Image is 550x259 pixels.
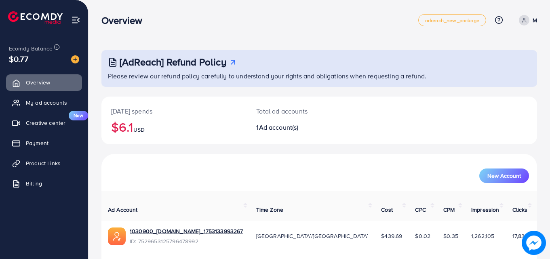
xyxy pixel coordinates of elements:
span: Billing [26,179,42,187]
p: Total ad accounts [256,106,346,116]
span: Cost [381,206,393,214]
span: Overview [26,78,50,86]
span: New [69,111,88,120]
span: ID: 7529653125796478992 [130,237,243,245]
img: menu [71,15,80,25]
a: Billing [6,175,82,192]
span: Ecomdy Balance [9,44,53,53]
span: New Account [487,173,521,179]
span: $439.69 [381,232,402,240]
a: adreach_new_package [418,14,486,26]
p: M [533,15,537,25]
a: Overview [6,74,82,91]
h2: 1 [256,124,346,131]
span: $0.77 [9,53,28,65]
span: Creative center [26,119,65,127]
img: logo [8,11,63,24]
img: image [522,231,546,255]
a: 1030900_[DOMAIN_NAME]_1753133993267 [130,227,243,235]
span: 1,262,105 [471,232,494,240]
span: Ad account(s) [259,123,299,132]
p: [DATE] spends [111,106,237,116]
span: Product Links [26,159,61,167]
img: ic-ads-acc.e4c84228.svg [108,227,126,245]
span: My ad accounts [26,99,67,107]
span: Payment [26,139,48,147]
span: CPM [443,206,455,214]
span: Impression [471,206,499,214]
span: CPC [415,206,426,214]
a: Creative centerNew [6,115,82,131]
span: [GEOGRAPHIC_DATA]/[GEOGRAPHIC_DATA] [256,232,369,240]
span: USD [133,126,145,134]
span: adreach_new_package [425,18,479,23]
h2: $6.1 [111,119,237,135]
img: image [71,55,79,63]
h3: [AdReach] Refund Policy [120,56,226,68]
span: Time Zone [256,206,283,214]
span: $0.35 [443,232,458,240]
button: New Account [479,168,529,183]
a: Product Links [6,155,82,171]
a: My ad accounts [6,95,82,111]
h3: Overview [101,15,149,26]
span: Clicks [512,206,528,214]
span: 17,831 [512,232,527,240]
span: Ad Account [108,206,138,214]
a: Payment [6,135,82,151]
a: M [516,15,537,25]
p: Please review our refund policy carefully to understand your rights and obligations when requesti... [108,71,532,81]
span: $0.02 [415,232,430,240]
